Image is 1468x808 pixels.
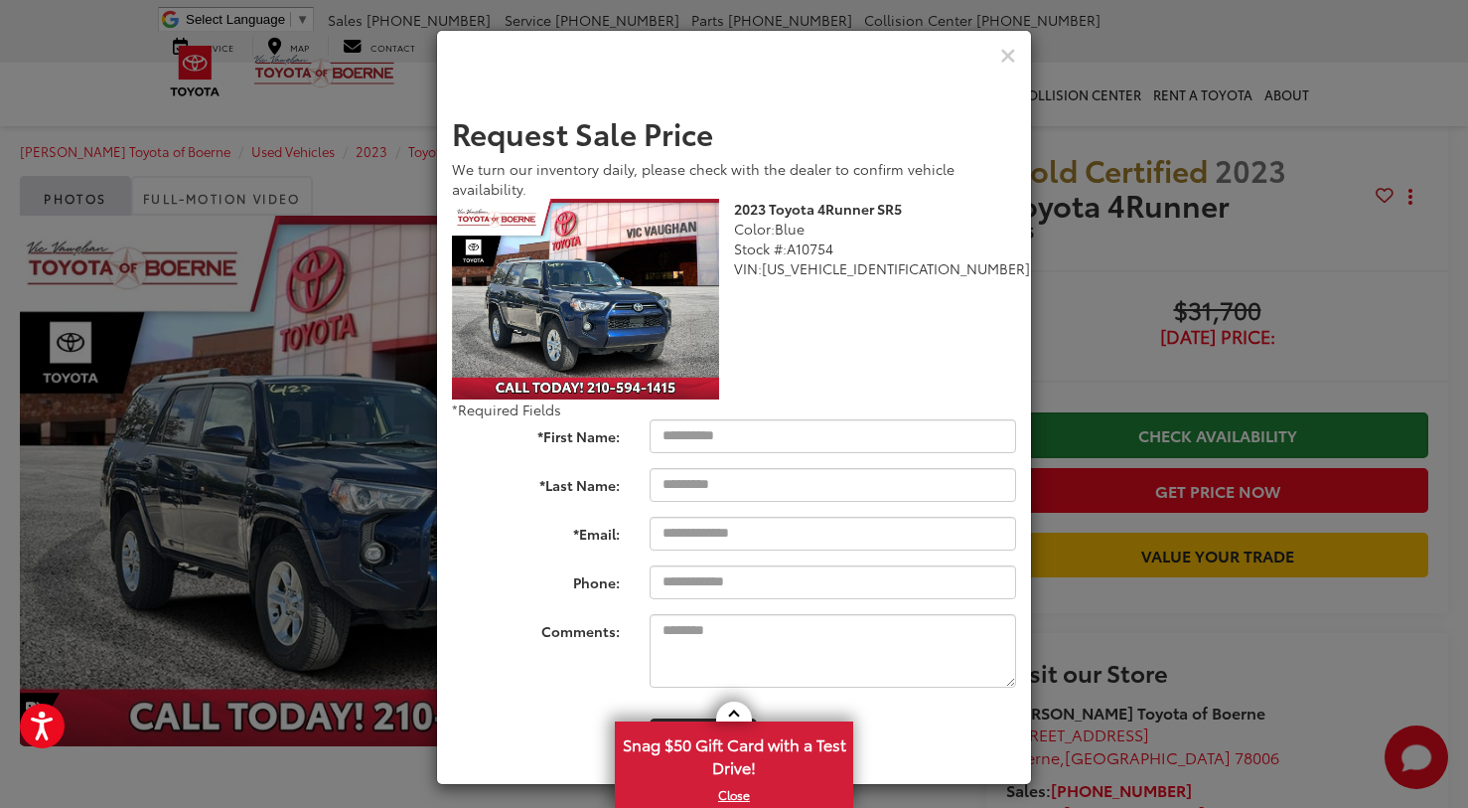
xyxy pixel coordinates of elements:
[734,258,762,278] span: VIN:
[1000,44,1016,67] button: Close
[437,419,635,446] label: *First Name:
[452,159,1016,199] div: We turn our inventory daily, please check with the dealer to confirm vehicle availability.
[787,239,833,258] span: A10754
[452,400,561,419] span: *Required Fields
[775,219,805,239] span: Blue
[617,724,851,784] span: Snag $50 Gift Card with a Test Drive!
[452,199,719,400] img: 2023 Toyota 4Runner SR5
[734,199,902,219] b: 2023 Toyota 4Runner SR5
[452,116,1016,149] h2: Request Sale Price
[762,258,1030,278] span: [US_VEHICLE_IDENTIFICATION_NUMBER]
[734,219,775,239] span: Color:
[437,517,635,544] label: *Email:
[734,239,787,258] span: Stock #:
[437,468,635,495] label: *Last Name:
[437,614,635,641] label: Comments:
[437,566,635,592] label: Phone:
